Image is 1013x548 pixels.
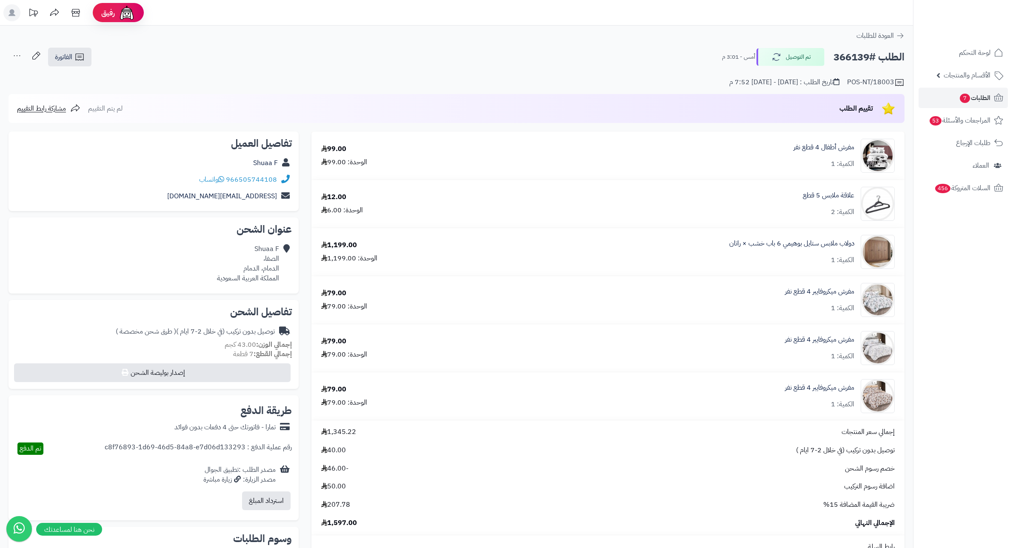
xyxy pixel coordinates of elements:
a: علاقة ملابس 5 قطع [803,191,854,200]
div: الكمية: 1 [831,351,854,361]
span: ضريبة القيمة المضافة 15% [823,500,895,510]
span: الطلبات [959,92,990,104]
h2: الطلب #366139 [833,49,905,66]
div: الكمية: 1 [831,303,854,313]
h2: عنوان الشحن [15,224,292,234]
span: 1,597.00 [321,518,357,528]
a: تحديثات المنصة [23,4,44,23]
div: Shuaa F الصفا، الدمام، الدمام المملكة العربية السعودية [217,244,279,283]
a: Shuaa F [253,158,278,168]
small: أمس - 3:01 م [722,53,755,61]
div: الوحدة: 99.00 [321,157,367,167]
a: طلبات الإرجاع [919,133,1008,153]
span: السلات المتروكة [934,182,990,194]
h2: تفاصيل العميل [15,138,292,148]
strong: إجمالي الوزن: [256,340,292,350]
img: ai-face.png [118,4,135,21]
img: 1752752033-1-90x90.jpg [861,331,894,365]
span: 40.00 [321,445,346,455]
span: توصيل بدون تركيب (في خلال 2-7 ايام ) [796,445,895,455]
small: 43.00 كجم [225,340,292,350]
div: الوحدة: 79.00 [321,398,367,408]
div: الوحدة: 79.00 [321,302,367,311]
span: -46.00 [321,464,348,474]
div: 79.00 [321,288,346,298]
a: دولاب ملابس ستايل بوهيمي 6 باب خشب × راتان [729,239,854,248]
button: إصدار بوليصة الشحن [14,363,291,382]
div: تاريخ الطلب : [DATE] - [DATE] 7:52 م [729,77,839,87]
span: 53 [930,116,942,126]
a: 966505744108 [226,174,277,185]
span: لوحة التحكم [959,47,990,59]
span: لم يتم التقييم [88,103,123,114]
img: 1749982072-1-90x90.jpg [861,235,894,269]
div: 79.00 [321,385,346,394]
div: رقم عملية الدفع : c8f76893-1d69-46d5-84a8-e7d06d133293 [105,442,292,455]
div: تمارا - فاتورتك حتى 4 دفعات بدون فوائد [174,422,276,432]
span: اضافة رسوم التركيب [844,482,895,491]
span: العملاء [973,160,989,171]
span: 7 [960,94,970,103]
div: الوحدة: 79.00 [321,350,367,360]
a: مفرش أطفال 4 قطع نفر [793,143,854,152]
span: تقييم الطلب [839,103,873,114]
span: طلبات الإرجاع [956,137,990,149]
div: مصدر الزيارة: زيارة مباشرة [203,475,276,485]
div: الكمية: 1 [831,255,854,265]
div: مصدر الطلب :تطبيق الجوال [203,465,276,485]
a: العودة للطلبات [856,31,905,41]
span: مشاركة رابط التقييم [17,103,66,114]
span: الأقسام والمنتجات [944,69,990,81]
img: 1745329719-1708514911-110107010047-1000x1000-90x90.jpg [861,187,894,221]
span: إجمالي سعر المنتجات [842,427,895,437]
button: تم التوصيل [756,48,825,66]
span: رفيق [101,8,115,18]
h2: وسوم الطلبات [15,534,292,544]
span: 50.00 [321,482,346,491]
img: 1752751687-1-90x90.jpg [861,283,894,317]
img: 1752752878-1-90x90.jpg [861,379,894,413]
span: المراجعات والأسئلة [929,114,990,126]
span: الإجمالي النهائي [855,518,895,528]
span: 207.78 [321,500,350,510]
span: 1,345.22 [321,427,356,437]
div: الكمية: 1 [831,159,854,169]
a: [EMAIL_ADDRESS][DOMAIN_NAME] [167,191,277,201]
a: المراجعات والأسئلة53 [919,110,1008,131]
span: ( طرق شحن مخصصة ) [116,326,176,337]
h2: طريقة الدفع [240,405,292,416]
div: 79.00 [321,337,346,346]
button: استرداد المبلغ [242,491,291,510]
a: الطلبات7 [919,88,1008,108]
div: الوحدة: 1,199.00 [321,254,377,263]
strong: إجمالي القطع: [254,349,292,359]
img: 1715599401-110203010056-90x90.jpg [861,139,894,173]
div: الوحدة: 6.00 [321,205,363,215]
div: POS-NT/18003 [847,77,905,88]
a: لوحة التحكم [919,43,1008,63]
a: مشاركة رابط التقييم [17,103,80,114]
span: الفاتورة [55,52,72,62]
a: واتساب [199,174,224,185]
small: 7 قطعة [233,349,292,359]
a: مفرش ميكروفايبر 4 قطع نفر [785,383,854,393]
a: الفاتورة [48,48,91,66]
a: العملاء [919,155,1008,176]
div: 12.00 [321,192,346,202]
span: 456 [935,184,950,193]
a: مفرش ميكروفايبر 4 قطع نفر [785,287,854,297]
div: الكمية: 2 [831,207,854,217]
div: توصيل بدون تركيب (في خلال 2-7 ايام ) [116,327,275,337]
div: الكمية: 1 [831,400,854,409]
div: 1,199.00 [321,240,357,250]
span: العودة للطلبات [856,31,894,41]
div: 99.00 [321,144,346,154]
span: تم الدفع [20,443,41,454]
span: خصم رسوم الشحن [845,464,895,474]
a: السلات المتروكة456 [919,178,1008,198]
h2: تفاصيل الشحن [15,307,292,317]
a: مفرش ميكروفايبر 4 قطع نفر [785,335,854,345]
